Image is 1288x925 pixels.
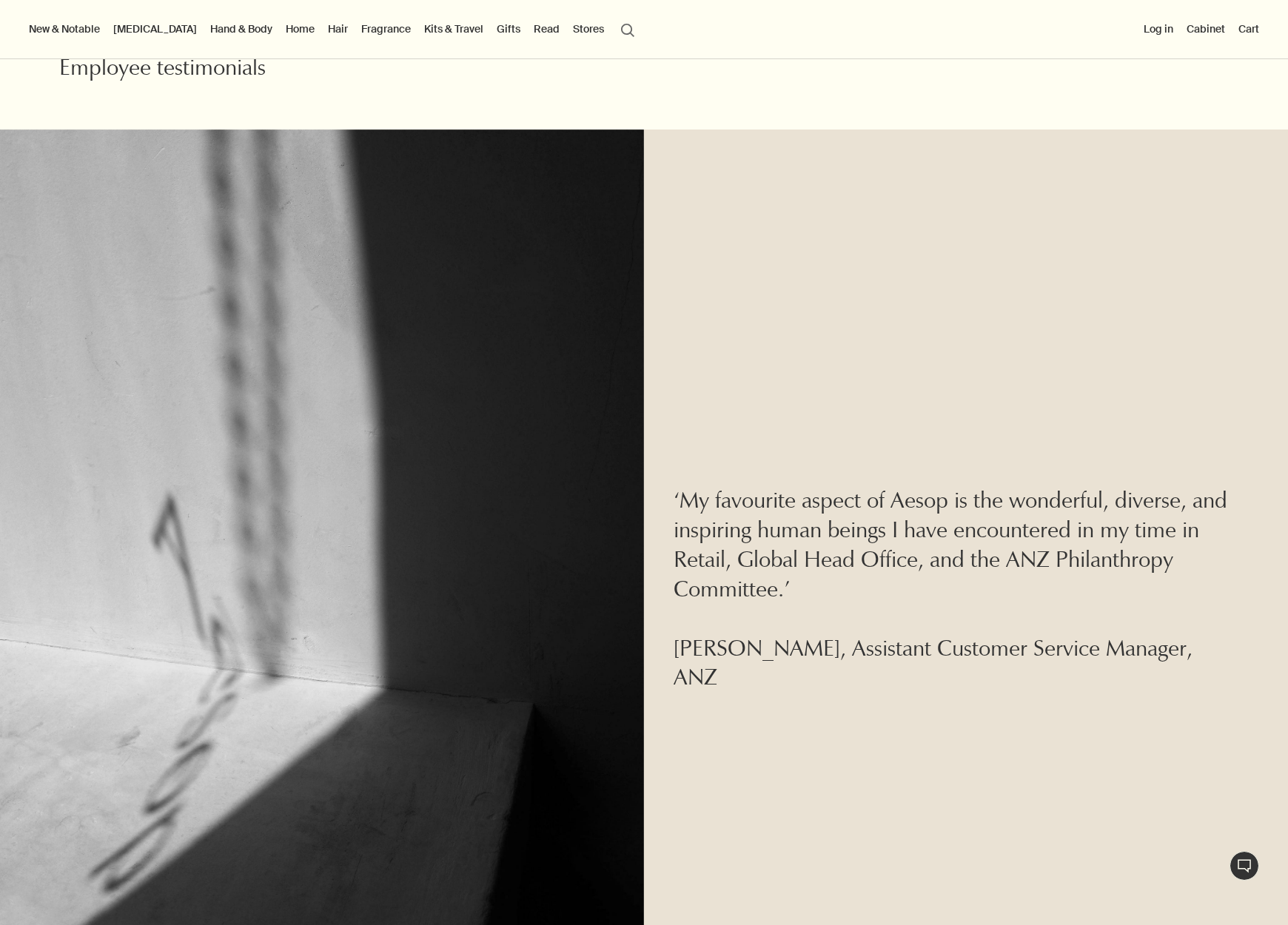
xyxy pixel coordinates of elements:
a: Hand & Body [207,19,275,38]
button: Stores [570,19,607,38]
button: Live Assistance [1230,851,1259,881]
p: ‘My favourite aspect of Aesop is the wonderful, diverse, and inspiring human beings I have encoun... [674,488,1229,695]
a: [MEDICAL_DATA] [110,19,200,38]
a: Gifts [494,19,523,38]
a: Hair [325,19,351,38]
button: Open search [614,15,641,43]
button: Cart [1235,19,1262,38]
a: Cabinet [1184,19,1228,38]
button: Log in [1141,19,1176,38]
button: New & Notable [26,19,103,38]
a: Fragrance [358,19,414,38]
h2: Employee testimonials [59,55,429,85]
a: Kits & Travel [421,19,486,38]
a: Home [283,19,318,38]
a: Read [531,19,563,38]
